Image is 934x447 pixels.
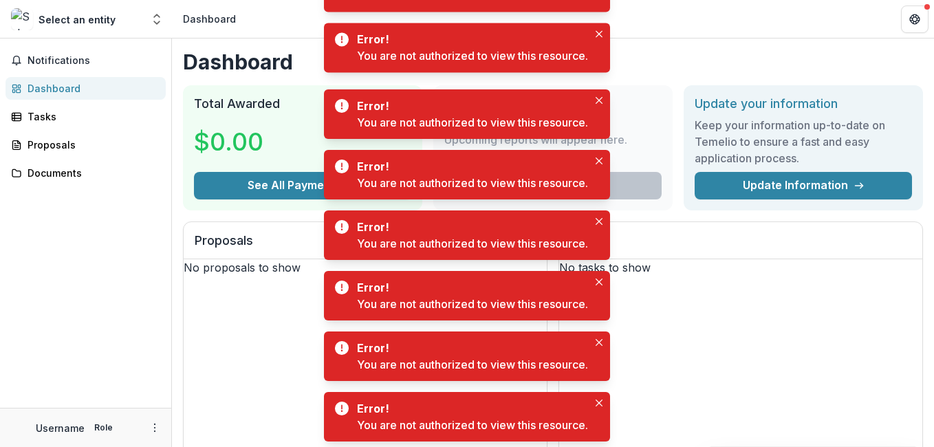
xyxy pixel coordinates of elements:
div: Error! [357,340,583,356]
div: Error! [357,279,583,296]
a: Documents [6,162,166,184]
button: Close [591,153,607,169]
div: You are not authorized to view this resource. [357,47,588,64]
div: Error! [357,219,583,235]
div: You are not authorized to view this resource. [357,356,588,373]
p: Username [36,421,85,435]
div: Error! [357,400,583,417]
button: Notifications [6,50,166,72]
div: You are not authorized to view this resource. [357,296,588,312]
a: Tasks [6,105,166,128]
button: See All Payments [194,172,411,199]
span: Notifications [28,55,160,67]
button: Close [591,274,607,290]
h3: $0.00 [194,123,263,160]
button: Close [591,334,607,351]
a: Proposals [6,133,166,156]
button: Get Help [901,6,928,33]
div: You are not authorized to view this resource. [357,235,588,252]
div: Error! [357,98,583,114]
p: No proposals to show [184,259,547,276]
h3: Keep your information up-to-date on Temelio to ensure a fast and easy application process. [695,117,912,166]
h2: Total Awarded [194,96,411,111]
nav: breadcrumb [177,9,241,29]
div: Documents [28,166,155,180]
div: Error! [357,158,583,175]
div: Dashboard [28,81,155,96]
button: Close [591,395,607,411]
div: You are not authorized to view this resource. [357,417,588,433]
a: Dashboard [6,77,166,100]
p: Upcoming reports will appear here. [444,131,627,148]
button: Close [591,213,607,230]
div: Tasks [28,109,155,124]
h2: Proposals [195,233,536,259]
button: Open entity switcher [147,6,166,33]
div: You are not authorized to view this resource. [357,114,588,131]
img: Select an entity [11,8,33,30]
div: Dashboard [183,12,236,26]
div: Error! [357,31,583,47]
p: Role [90,422,117,434]
div: Select an entity [39,12,116,27]
button: Close [591,25,607,42]
h2: Update your information [695,96,912,111]
div: You are not authorized to view this resource. [357,175,588,191]
p: No tasks to show [559,259,922,276]
div: Proposals [28,138,155,152]
button: More [146,419,163,436]
h1: Dashboard [183,50,923,74]
button: Close [591,92,607,109]
a: Update Information [695,172,912,199]
h2: Tasks [570,233,911,259]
